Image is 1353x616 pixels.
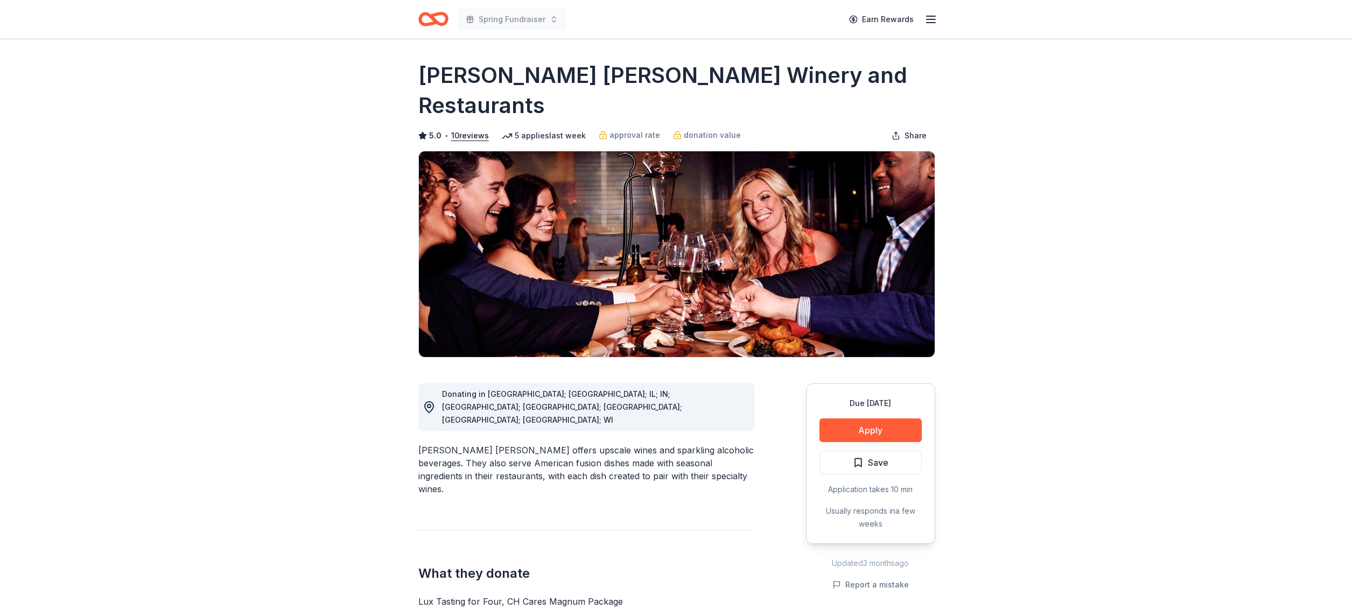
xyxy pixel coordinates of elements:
[457,9,567,30] button: Spring Fundraiser
[843,10,920,29] a: Earn Rewards
[419,151,935,357] img: Image for Cooper's Hawk Winery and Restaurants
[819,451,922,474] button: Save
[883,125,935,146] button: Share
[673,129,741,142] a: donation value
[819,397,922,410] div: Due [DATE]
[819,418,922,442] button: Apply
[479,13,545,26] span: Spring Fundraiser
[418,60,935,121] h1: [PERSON_NAME] [PERSON_NAME] Winery and Restaurants
[502,129,586,142] div: 5 applies last week
[444,131,448,140] span: •
[609,129,660,142] span: approval rate
[418,595,754,608] div: Lux Tasting for Four, CH Cares Magnum Package
[806,557,935,570] div: Updated 3 months ago
[418,444,754,495] div: [PERSON_NAME] [PERSON_NAME] offers upscale wines and sparkling alcoholic beverages. They also ser...
[905,129,927,142] span: Share
[868,456,888,470] span: Save
[819,483,922,496] div: Application takes 10 min
[429,129,441,142] span: 5.0
[832,578,909,591] button: Report a mistake
[599,129,660,142] a: approval rate
[418,565,754,582] h2: What they donate
[418,6,448,32] a: Home
[451,129,489,142] button: 10reviews
[442,389,682,424] span: Donating in [GEOGRAPHIC_DATA]; [GEOGRAPHIC_DATA]; IL; IN; [GEOGRAPHIC_DATA]; [GEOGRAPHIC_DATA]; [...
[684,129,741,142] span: donation value
[819,505,922,530] div: Usually responds in a few weeks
